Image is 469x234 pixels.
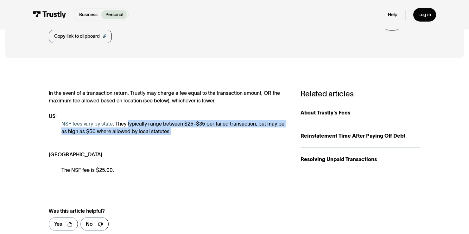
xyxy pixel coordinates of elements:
[75,10,101,19] a: Business
[86,220,93,228] div: No
[54,220,62,228] div: Yes
[418,12,431,17] div: Log in
[413,8,436,22] a: Log in
[301,148,420,171] a: Resolving Unpaid Transactions
[80,217,109,231] a: No
[79,11,98,18] p: Business
[101,10,127,19] a: Personal
[105,11,123,18] p: Personal
[61,120,288,135] div: . They typically range between $25-$35 per failed transaction, but may be as high as $50 where al...
[49,207,274,215] div: Was this article helpful?
[301,89,420,98] h3: Related articles
[61,166,288,174] div: The NSF fee is $25.00.
[49,152,102,157] strong: [GEOGRAPHIC_DATA]
[301,132,420,140] div: Reinstatement Time After Paying Off Debt
[301,155,420,163] div: Resolving Unpaid Transactions
[388,12,397,17] a: Help
[49,217,78,231] a: Yes
[301,124,420,148] a: Reinstatement Time After Paying Off Debt
[301,109,420,116] div: About Trustly's Fees
[49,89,288,174] div: In the event of a transaction return, Trustly may charge a fee equal to the transaction amount, O...
[33,11,66,18] img: Trustly Logo
[49,30,112,43] a: Copy link to clipboard
[61,121,113,127] a: NSF fees vary by state
[301,101,420,124] a: About Trustly's Fees
[49,113,55,119] strong: US
[54,33,100,40] div: Copy link to clipboard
